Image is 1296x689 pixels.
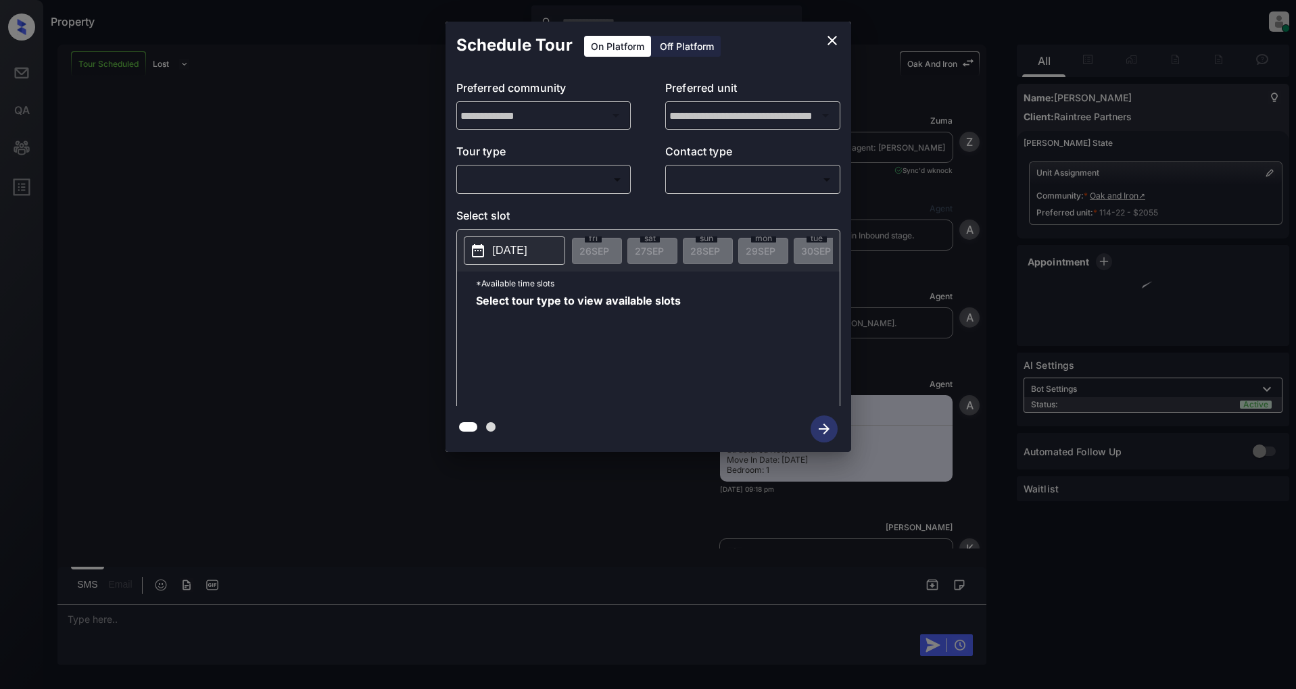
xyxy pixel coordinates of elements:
div: Off Platform [653,36,721,57]
span: Select tour type to view available slots [476,295,681,403]
button: [DATE] [464,236,565,265]
button: close [819,27,846,54]
p: Preferred unit [665,80,840,101]
p: Preferred community [456,80,631,101]
p: Contact type [665,143,840,165]
p: Select slot [456,207,840,229]
div: On Platform [584,36,651,57]
p: [DATE] [493,243,527,259]
p: Tour type [456,143,631,165]
p: *Available time slots [476,272,840,295]
h2: Schedule Tour [446,22,583,69]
